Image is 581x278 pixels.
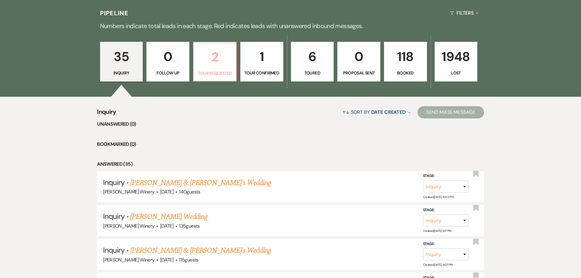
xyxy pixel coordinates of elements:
label: Stage: [423,241,469,247]
li: Bookmarked (0) [97,140,484,148]
a: 1948Lost [435,42,478,81]
span: Inquiry [103,211,124,221]
label: Stage: [423,173,469,179]
a: [PERSON_NAME] & [PERSON_NAME]'s Wedding [130,177,271,188]
button: Send Mass Message [418,106,484,118]
a: 118Booked [384,42,427,81]
p: 1 [244,46,279,67]
a: 2Tour Requested [193,42,237,81]
a: 35Inquiry [100,42,143,81]
span: Inquiry [103,178,124,187]
span: [PERSON_NAME] Winery [103,189,154,195]
p: Lost [439,70,474,76]
span: [DATE] [160,189,174,195]
span: ↑↓ [342,109,350,115]
span: 115 guests [179,257,198,263]
p: 35 [104,46,139,67]
h3: Pipeline [100,9,129,17]
li: Unanswered (0) [97,120,484,128]
span: 135 guests [179,223,199,229]
p: Follow Up [150,70,185,76]
span: [DATE] [160,257,174,263]
span: [PERSON_NAME] Winery [103,257,154,263]
a: 1Tour Confirmed [240,42,283,81]
p: Tour Confirmed [244,70,279,76]
p: Booked [388,70,423,76]
span: Inquiry [103,245,124,255]
label: Stage: [423,207,469,214]
span: [DATE] [160,223,174,229]
span: [PERSON_NAME] Winery [103,223,154,229]
p: 6 [295,46,330,67]
a: 0Proposal Sent [337,42,380,81]
a: 6Toured [291,42,334,81]
p: 0 [150,46,185,67]
p: Inquiry [104,70,139,76]
span: Inquiry [97,107,116,120]
a: [PERSON_NAME] & [PERSON_NAME]'s Wedding [130,245,271,256]
span: Created: [DATE] 10:23 PM [423,195,454,199]
a: [PERSON_NAME] Wedding [130,211,207,222]
a: 0Follow Up [146,42,189,81]
p: 1948 [439,46,474,67]
span: Date Created [371,109,406,115]
p: Tour Requested [197,70,232,77]
p: 2 [197,47,232,67]
span: 140 guests [179,189,200,195]
span: Created: [DATE] 6:17 PM [423,229,451,233]
p: 0 [341,46,376,67]
li: Answered (35) [97,160,484,168]
button: Sort By Date Created [340,104,413,120]
p: 118 [388,46,423,67]
button: Filters [448,5,481,21]
p: Numbers indicate total leads in each stage. Red indicates leads with unanswered inbound messages. [71,21,510,31]
p: Proposal Sent [341,70,376,76]
span: Created: [DATE] 4:07 PM [423,263,453,267]
p: Toured [295,70,330,76]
